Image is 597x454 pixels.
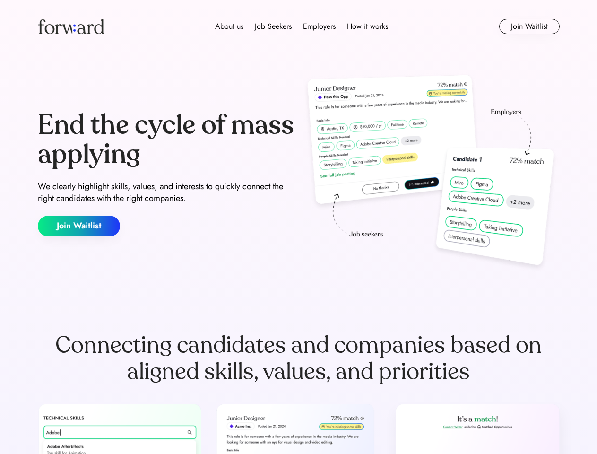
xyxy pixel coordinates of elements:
div: End the cycle of mass applying [38,111,295,169]
div: Connecting candidates and companies based on aligned skills, values, and priorities [38,332,560,385]
button: Join Waitlist [499,19,560,34]
div: Job Seekers [255,21,292,32]
div: How it works [347,21,388,32]
div: We clearly highlight skills, values, and interests to quickly connect the right candidates with t... [38,181,295,204]
img: Forward logo [38,19,104,34]
img: hero-image.png [303,72,560,275]
div: Employers [303,21,336,32]
div: About us [215,21,243,32]
button: Join Waitlist [38,216,120,236]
